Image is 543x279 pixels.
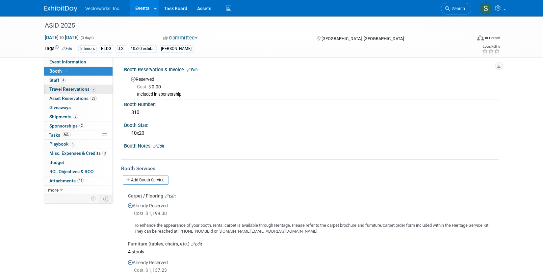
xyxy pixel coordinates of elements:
a: Edit [62,46,72,51]
span: Shipments [49,114,78,119]
span: 4 [61,78,66,82]
img: ExhibitDay [44,6,77,12]
div: Carpet / Flooring [128,193,494,199]
span: to [59,35,65,40]
div: ASID 2025 [42,20,461,32]
div: BLDG [99,45,113,52]
td: Tags [44,45,72,53]
a: Add Booth Service [123,175,168,185]
a: more [44,186,113,195]
a: ROI, Objectives & ROO [44,167,113,176]
span: [DATE] [DATE] [44,35,79,40]
a: Shipments2 [44,112,113,121]
div: To enhance the appearance of your booth, rental carpet is available through Heritage. Please refe... [128,217,494,235]
a: Misc. Expenses & Credits3 [44,149,113,158]
span: 2 [73,114,78,119]
div: Furniture (tables, chairs, etc.) [128,241,494,247]
span: (3 days) [80,36,94,40]
span: Event Information [49,59,86,64]
div: 10x20 exhibit [129,45,157,52]
span: Cost: $ [134,211,149,216]
div: 10x20 [129,128,494,138]
span: Vectorworks, Inc. [85,6,120,11]
div: Booth Services [121,165,499,172]
div: Event Format [432,34,500,44]
div: Already Reserved [128,199,494,235]
a: Attachments11 [44,176,113,185]
a: Staff4 [44,76,113,85]
div: Event Rating [482,45,500,48]
span: Staff [49,78,66,83]
span: 2 [79,123,84,128]
div: U.S. [116,45,126,52]
div: [PERSON_NAME] [159,45,194,52]
a: Event Information [44,58,113,66]
div: Reserved [129,74,494,97]
span: ROI, Objectives & ROO [49,169,93,174]
span: Playbook [49,141,75,147]
div: Interiors [78,45,97,52]
img: Sarah Angley [480,2,492,15]
span: 1,137.23 [134,267,169,273]
span: Attachments [49,178,84,183]
i: Booth reservation complete [65,69,68,73]
span: Tasks [49,132,71,138]
div: Booth Reservation & Invoice: [124,65,499,73]
td: Toggle Event Tabs [99,195,113,203]
span: Asset Reservations [49,96,97,101]
div: In-Person [485,35,500,40]
span: 1,199.38 [134,211,169,216]
a: Edit [165,194,176,198]
div: 310 [129,107,494,118]
a: Playbook5 [44,140,113,149]
img: Format-Inperson.png [477,35,484,40]
a: Budget [44,158,113,167]
span: 0.00 [137,84,164,89]
a: Sponsorships2 [44,122,113,130]
span: 5 [70,142,75,147]
span: 36% [62,132,71,137]
span: 3 [102,151,107,156]
span: Booth [49,68,69,74]
span: Travel Reservations [49,86,96,92]
span: Misc. Expenses & Credits [49,151,107,156]
a: Asset Reservations23 [44,94,113,103]
span: Search [450,6,465,11]
span: more [48,187,59,193]
span: 7 [91,87,96,92]
div: Included in sponsorship [137,92,494,97]
div: 4 stools [128,247,494,256]
span: Sponsorships [49,123,84,128]
div: Booth Size: [124,120,499,128]
span: 23 [90,96,97,101]
button: Committed [161,35,200,41]
a: Booth [44,67,113,76]
a: Tasks36% [44,131,113,140]
div: Booth Number: [124,100,499,108]
a: Edit [187,68,198,72]
a: Giveaways [44,103,113,112]
a: Edit [191,242,202,246]
span: Budget [49,160,64,165]
a: Edit [153,144,164,149]
span: Cost: $ [134,267,149,273]
td: Personalize Event Tab Strip [88,195,99,203]
a: Search [441,3,471,14]
span: [GEOGRAPHIC_DATA], [GEOGRAPHIC_DATA] [322,36,404,41]
div: Booth Notes: [124,141,499,150]
span: Giveaways [49,105,71,110]
span: 11 [77,178,84,183]
a: Travel Reservations7 [44,85,113,94]
span: Cost: $ [137,84,152,89]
